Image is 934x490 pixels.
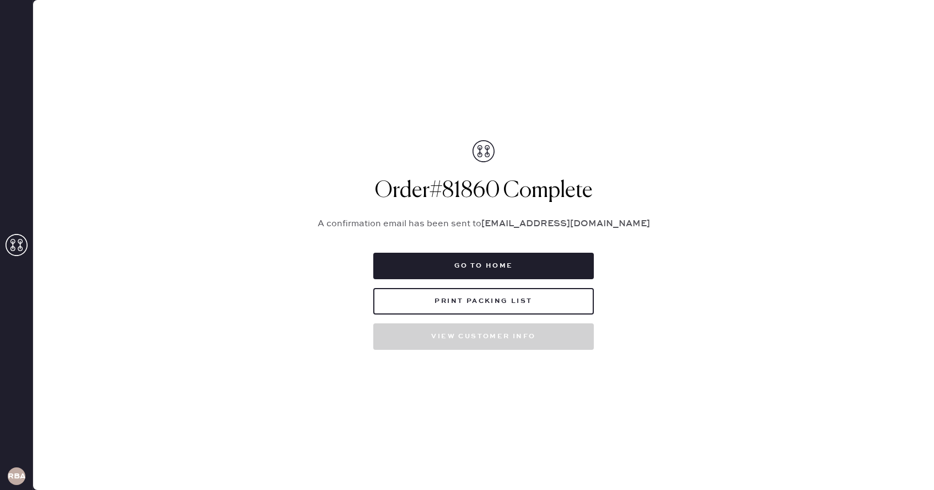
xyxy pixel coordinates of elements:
[304,217,663,231] p: A confirmation email has been sent to
[882,440,929,488] iframe: Front Chat
[373,253,594,279] button: Go to home
[373,288,594,315] button: Print Packing List
[373,323,594,350] button: View customer info
[304,178,663,204] h1: Order # 81860 Complete
[481,219,650,229] strong: [EMAIL_ADDRESS][DOMAIN_NAME]
[8,472,25,480] h3: RBA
